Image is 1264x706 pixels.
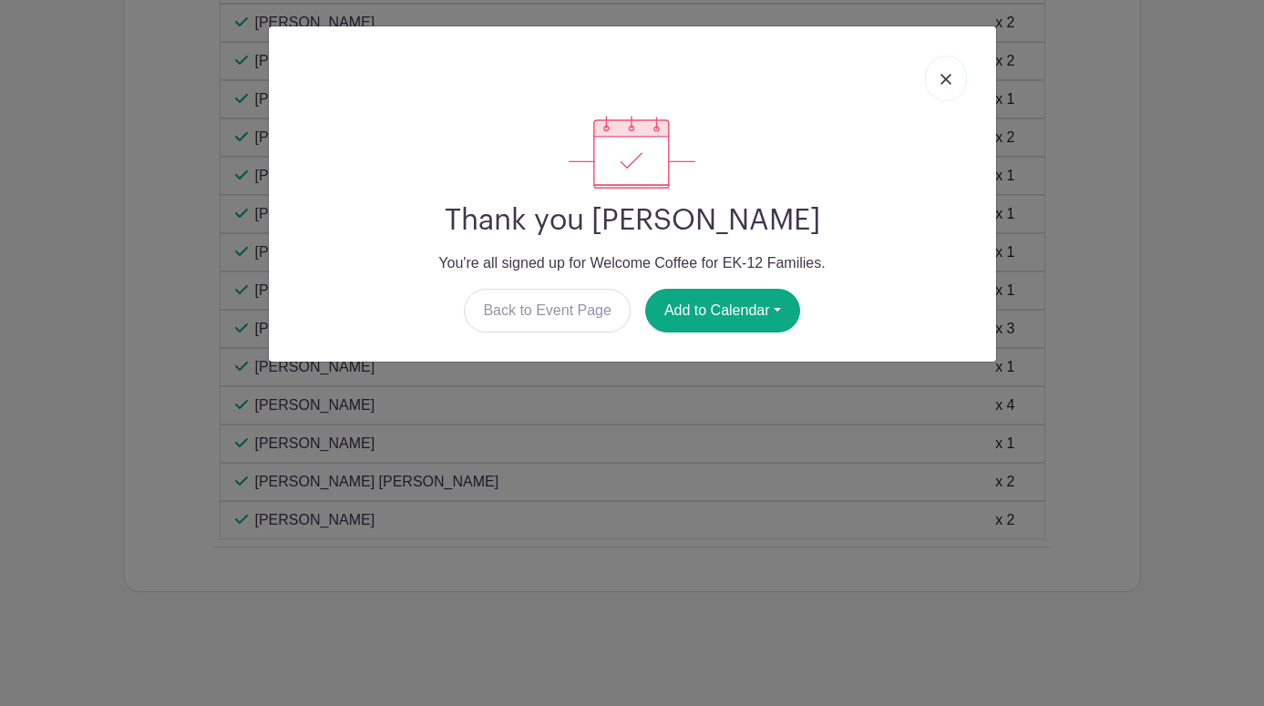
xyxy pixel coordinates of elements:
[645,289,800,333] button: Add to Calendar
[283,203,981,238] h2: Thank you [PERSON_NAME]
[283,252,981,274] p: You're all signed up for Welcome Coffee for EK-12 Families.
[464,289,631,333] a: Back to Event Page
[569,116,694,189] img: signup_complete-c468d5dda3e2740ee63a24cb0ba0d3ce5d8a4ecd24259e683200fb1569d990c8.svg
[940,74,951,85] img: close_button-5f87c8562297e5c2d7936805f587ecaba9071eb48480494691a3f1689db116b3.svg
